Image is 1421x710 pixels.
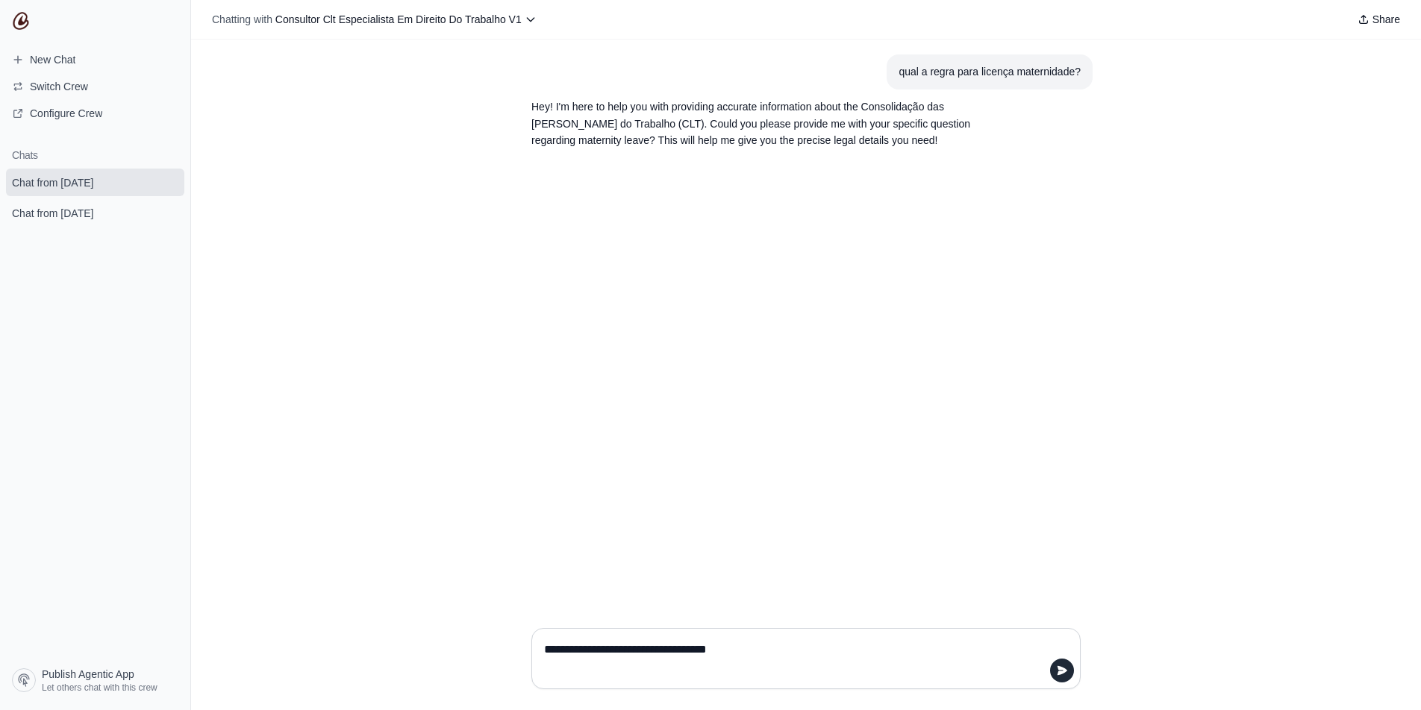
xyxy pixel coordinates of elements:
[12,206,93,221] span: Chat from [DATE]
[6,169,184,196] a: Chat from [DATE]
[531,98,1009,149] p: Hey! I'm here to help you with providing accurate information about the Consolidação das [PERSON_...
[6,662,184,698] a: Publish Agentic App Let others chat with this crew
[42,667,134,682] span: Publish Agentic App
[42,682,157,694] span: Let others chat with this crew
[1372,12,1400,27] span: Share
[275,13,522,25] span: Consultor Clt Especialista Em Direito Do Trabalho V1
[12,175,93,190] span: Chat from [DATE]
[212,12,272,27] span: Chatting with
[12,12,30,30] img: CrewAI Logo
[6,101,184,125] a: Configure Crew
[206,9,543,30] button: Chatting with Consultor Clt Especialista Em Direito Do Trabalho V1
[887,54,1093,89] section: User message
[30,52,75,67] span: New Chat
[6,199,184,227] a: Chat from [DATE]
[30,106,102,121] span: Configure Crew
[1352,9,1406,30] button: Share
[6,48,184,72] a: New Chat
[30,79,88,94] span: Switch Crew
[519,89,1021,158] section: Response
[6,75,184,98] button: Switch Crew
[899,63,1081,81] div: qual a regra para licença maternidade?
